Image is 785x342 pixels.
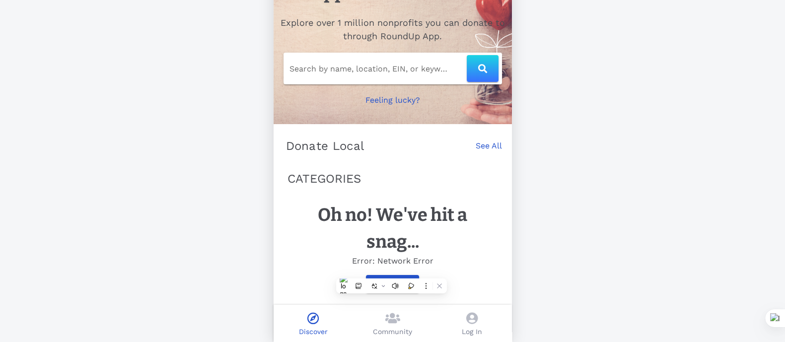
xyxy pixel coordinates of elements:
p: Error: Network Error [293,255,492,267]
p: Discover [299,327,328,337]
button: Try Again [366,275,419,293]
h2: Explore over 1 million nonprofits you can donate to through RoundUp App. [280,16,506,43]
p: Log In [462,327,482,337]
p: Donate Local [286,138,364,154]
p: Feeling lucky? [365,94,420,106]
p: Community [373,327,412,337]
p: CATEGORIES [287,170,498,188]
h1: Oh no! We've hit a snag... [293,202,492,255]
a: See All [476,140,502,162]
